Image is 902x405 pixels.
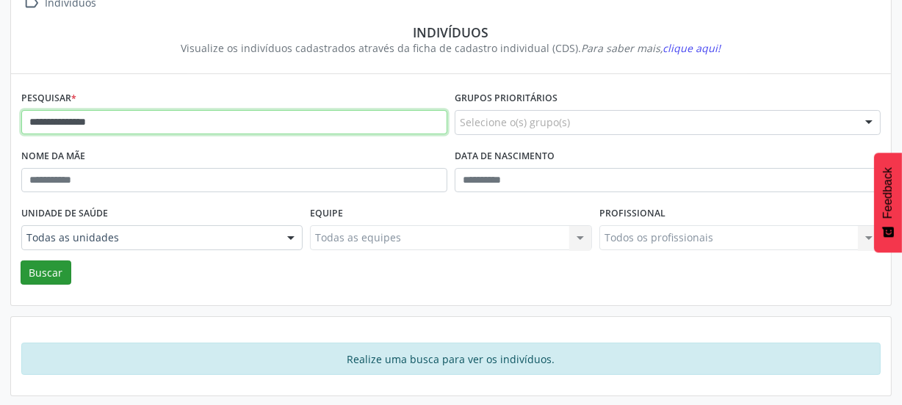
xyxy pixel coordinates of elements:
i: Para saber mais, [582,41,721,55]
button: Feedback - Mostrar pesquisa [874,153,902,252]
label: Pesquisar [21,87,76,110]
span: Todas as unidades [26,230,273,245]
span: Selecione o(s) grupo(s) [460,114,570,130]
span: clique aqui! [663,41,721,55]
label: Nome da mãe [21,145,85,168]
div: Indivíduos [32,24,870,40]
label: Data de nascimento [455,145,555,168]
div: Realize uma busca para ver os indivíduos. [21,343,881,375]
span: Feedback [881,167,895,219]
label: Unidade de saúde [21,202,108,225]
button: Buscar [21,260,71,285]
label: Grupos prioritários [455,87,558,110]
div: Visualize os indivíduos cadastrados através da ficha de cadastro individual (CDS). [32,40,870,56]
label: Equipe [310,202,343,225]
label: Profissional [599,202,665,225]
